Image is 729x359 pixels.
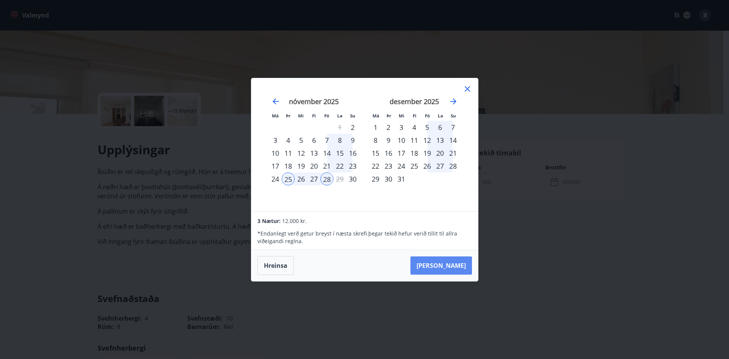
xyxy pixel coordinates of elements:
[346,147,359,160] div: 16
[282,172,295,185] div: 25
[382,147,395,160] div: 16
[421,160,434,172] div: 26
[395,147,408,160] td: Choose miðvikudagur, 17. desember 2025 as your check-in date. It’s available.
[346,134,359,147] td: Choose sunnudagur, 9. nóvember 2025 as your check-in date. It’s available.
[382,172,395,185] div: 30
[308,134,320,147] div: 6
[395,121,408,134] div: 3
[282,134,295,147] td: Choose þriðjudagur, 4. nóvember 2025 as your check-in date. It’s available.
[269,134,282,147] div: 3
[408,134,421,147] div: 11
[320,134,333,147] td: Choose föstudagur, 7. nóvember 2025 as your check-in date. It’s available.
[382,134,395,147] td: Choose þriðjudagur, 9. desember 2025 as your check-in date. It’s available.
[434,134,447,147] td: Choose laugardagur, 13. desember 2025 as your check-in date. It’s available.
[333,172,346,185] td: Not available. laugardagur, 29. nóvember 2025
[382,147,395,160] td: Choose þriðjudagur, 16. desember 2025 as your check-in date. It’s available.
[369,147,382,160] div: 15
[298,113,304,119] small: Mi
[447,121,459,134] td: Choose sunnudagur, 7. desember 2025 as your check-in date. It’s available.
[337,113,342,119] small: La
[447,147,459,160] div: 21
[387,113,391,119] small: Þr
[269,172,282,185] td: Choose mánudagur, 24. nóvember 2025 as your check-in date. It’s available.
[308,172,320,185] td: Selected. fimmtudagur, 27. nóvember 2025
[295,147,308,160] td: Choose miðvikudagur, 12. nóvember 2025 as your check-in date. It’s available.
[269,134,282,147] td: Choose mánudagur, 3. nóvember 2025 as your check-in date. It’s available.
[372,113,379,119] small: Má
[434,160,447,172] td: Choose laugardagur, 27. desember 2025 as your check-in date. It’s available.
[447,134,459,147] td: Choose sunnudagur, 14. desember 2025 as your check-in date. It’s available.
[308,160,320,172] div: 20
[295,134,308,147] td: Choose miðvikudagur, 5. nóvember 2025 as your check-in date. It’s available.
[333,134,346,147] td: Choose laugardagur, 8. nóvember 2025 as your check-in date. It’s available.
[395,172,408,185] div: 31
[308,147,320,160] div: 13
[272,113,279,119] small: Má
[382,172,395,185] td: Choose þriðjudagur, 30. desember 2025 as your check-in date. It’s available.
[369,134,382,147] td: Choose mánudagur, 8. desember 2025 as your check-in date. It’s available.
[434,121,447,134] div: 6
[382,160,395,172] div: 23
[295,172,308,185] td: Selected. miðvikudagur, 26. nóvember 2025
[324,113,329,119] small: Fö
[421,121,434,134] div: 5
[333,121,346,134] td: Not available. laugardagur, 1. nóvember 2025
[438,113,443,119] small: La
[421,147,434,160] td: Choose föstudagur, 19. desember 2025 as your check-in date. It’s available.
[447,147,459,160] td: Choose sunnudagur, 21. desember 2025 as your check-in date. It’s available.
[320,147,333,160] div: 14
[333,147,346,160] td: Choose laugardagur, 15. nóvember 2025 as your check-in date. It’s available.
[434,147,447,160] td: Choose laugardagur, 20. desember 2025 as your check-in date. It’s available.
[408,121,421,134] div: 4
[286,113,290,119] small: Þr
[320,172,333,185] div: Aðeins útritun í boði
[408,160,421,172] td: Choose fimmtudagur, 25. desember 2025 as your check-in date. It’s available.
[312,113,316,119] small: Fi
[395,160,408,172] td: Choose miðvikudagur, 24. desember 2025 as your check-in date. It’s available.
[346,147,359,160] td: Choose sunnudagur, 16. nóvember 2025 as your check-in date. It’s available.
[382,134,395,147] div: 9
[346,134,359,147] div: 9
[346,121,359,134] div: Aðeins innritun í boði
[320,147,333,160] td: Choose föstudagur, 14. nóvember 2025 as your check-in date. It’s available.
[395,134,408,147] td: Choose miðvikudagur, 10. desember 2025 as your check-in date. It’s available.
[282,160,295,172] td: Choose þriðjudagur, 18. nóvember 2025 as your check-in date. It’s available.
[308,160,320,172] td: Choose fimmtudagur, 20. nóvember 2025 as your check-in date. It’s available.
[434,160,447,172] div: 27
[395,121,408,134] td: Choose miðvikudagur, 3. desember 2025 as your check-in date. It’s available.
[369,134,382,147] div: 8
[408,121,421,134] td: Choose fimmtudagur, 4. desember 2025 as your check-in date. It’s available.
[282,172,295,185] td: Selected as start date. þriðjudagur, 25. nóvember 2025
[395,160,408,172] div: 24
[282,134,295,147] div: 4
[399,113,404,119] small: Mi
[320,160,333,172] div: 21
[346,172,359,185] td: Choose sunnudagur, 30. nóvember 2025 as your check-in date. It’s available.
[449,97,458,106] div: Move forward to switch to the next month.
[346,172,359,185] div: Aðeins innritun í boði
[410,256,472,275] button: [PERSON_NAME]
[320,172,333,185] td: Selected as end date. föstudagur, 28. nóvember 2025
[333,147,346,160] div: 15
[395,172,408,185] td: Choose miðvikudagur, 31. desember 2025 as your check-in date. It’s available.
[395,134,408,147] div: 10
[260,87,469,202] div: Calendar
[369,160,382,172] td: Choose mánudagur, 22. desember 2025 as your check-in date. It’s available.
[282,160,295,172] div: 18
[257,217,281,225] span: 3 Nætur:
[447,160,459,172] td: Choose sunnudagur, 28. desember 2025 as your check-in date. It’s available.
[421,160,434,172] td: Choose föstudagur, 26. desember 2025 as your check-in date. It’s available.
[320,160,333,172] td: Choose föstudagur, 21. nóvember 2025 as your check-in date. It’s available.
[333,160,346,172] td: Choose laugardagur, 22. nóvember 2025 as your check-in date. It’s available.
[320,134,333,147] div: 7
[425,113,430,119] small: Fö
[295,160,308,172] td: Choose miðvikudagur, 19. nóvember 2025 as your check-in date. It’s available.
[350,113,355,119] small: Su
[308,172,320,185] div: 27
[421,134,434,147] div: 12
[421,147,434,160] div: 19
[333,134,346,147] div: 8
[295,160,308,172] div: 19
[451,113,456,119] small: Su
[390,97,439,106] strong: desember 2025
